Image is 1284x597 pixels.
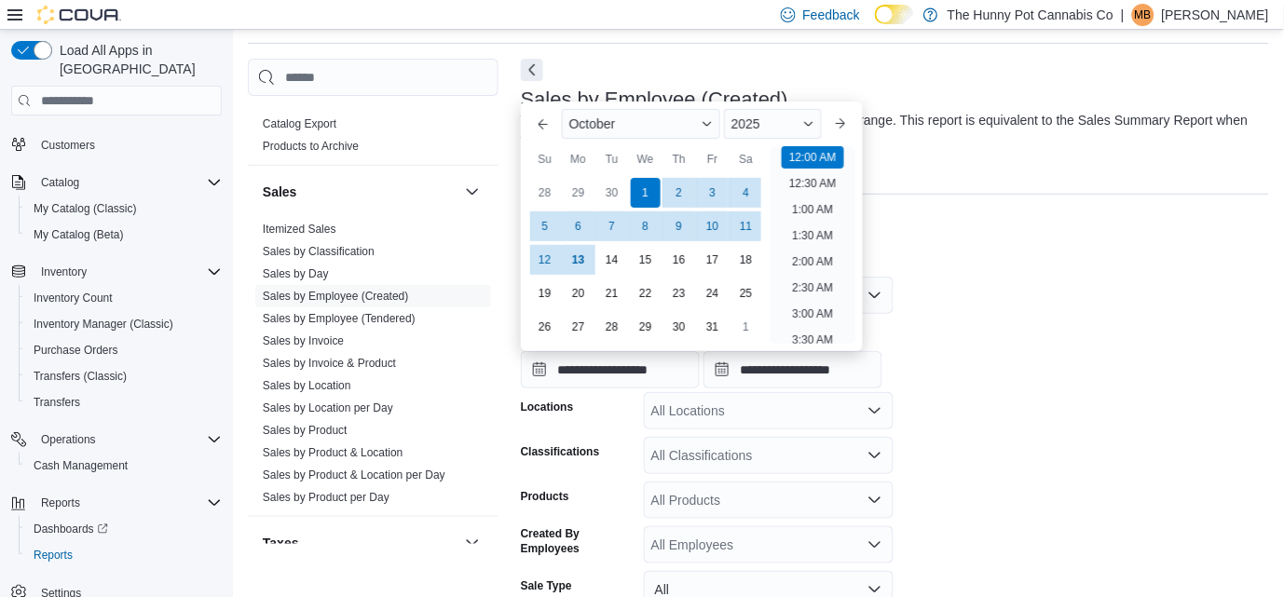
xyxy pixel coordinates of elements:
[34,171,222,194] span: Catalog
[785,277,840,299] li: 2:30 AM
[34,548,73,563] span: Reports
[37,6,121,24] img: Cova
[34,261,94,283] button: Inventory
[698,312,728,342] div: day-31
[19,285,229,311] button: Inventory Count
[19,311,229,337] button: Inventory Manager (Classic)
[698,245,728,275] div: day-17
[521,526,636,556] label: Created By Employees
[19,453,229,479] button: Cash Management
[521,59,543,81] button: Next
[263,183,297,201] h3: Sales
[26,391,222,414] span: Transfers
[263,183,458,201] button: Sales
[26,313,181,335] a: Inventory Manager (Classic)
[26,518,116,540] a: Dashboards
[34,458,128,473] span: Cash Management
[34,171,87,194] button: Catalog
[698,278,728,308] div: day-24
[867,537,882,552] button: Open list of options
[785,224,840,247] li: 1:30 AM
[597,245,627,275] div: day-14
[597,278,627,308] div: day-21
[698,178,728,208] div: day-3
[564,312,594,342] div: day-27
[19,196,229,222] button: My Catalog (Classic)
[26,287,222,309] span: Inventory Count
[569,116,616,131] span: October
[785,329,840,351] li: 3:30 AM
[263,379,351,392] a: Sales by Location
[263,468,445,482] a: Sales by Product & Location per Day
[263,334,344,347] a: Sales by Invoice
[263,490,389,505] span: Sales by Product per Day
[521,400,574,414] label: Locations
[26,391,88,414] a: Transfers
[803,6,860,24] span: Feedback
[34,201,137,216] span: My Catalog (Classic)
[4,427,229,453] button: Operations
[34,428,222,451] span: Operations
[34,132,222,156] span: Customers
[263,400,393,415] span: Sales by Location per Day
[521,489,569,504] label: Products
[1132,4,1154,26] div: Mackenzie Brewitt
[26,339,222,361] span: Purchase Orders
[26,287,120,309] a: Inventory Count
[867,448,882,463] button: Open list of options
[19,516,229,542] a: Dashboards
[867,493,882,508] button: Open list of options
[1162,4,1269,26] p: [PERSON_NAME]
[19,389,229,415] button: Transfers
[19,363,229,389] button: Transfers (Classic)
[631,245,661,275] div: day-15
[521,351,700,388] input: Press the down key to enter a popover containing a calendar. Press the escape key to close the po...
[461,181,484,203] button: Sales
[631,278,661,308] div: day-22
[26,365,134,387] a: Transfers (Classic)
[530,245,560,275] div: day-12
[771,146,855,344] ul: Time
[263,140,359,153] a: Products to Archive
[530,178,560,208] div: day-28
[4,490,229,516] button: Reports
[564,278,594,308] div: day-20
[34,343,118,358] span: Purchase Orders
[34,317,173,332] span: Inventory Manager (Classic)
[461,532,484,554] button: Taxes
[263,289,409,304] span: Sales by Employee (Created)
[263,534,299,552] h3: Taxes
[34,522,108,536] span: Dashboards
[34,492,88,514] button: Reports
[4,130,229,157] button: Customers
[631,211,661,241] div: day-8
[263,357,396,370] a: Sales by Invoice & Product
[263,222,336,237] span: Itemized Sales
[664,211,694,241] div: day-9
[263,312,416,325] a: Sales by Employee (Tendered)
[263,534,458,552] button: Taxes
[731,211,761,241] div: day-11
[631,312,661,342] div: day-29
[867,403,882,418] button: Open list of options
[528,176,763,344] div: October, 2025
[26,544,222,566] span: Reports
[528,109,558,139] button: Previous Month
[521,88,788,111] h3: Sales by Employee (Created)
[664,178,694,208] div: day-2
[521,444,600,459] label: Classifications
[731,312,761,342] div: day-1
[34,291,113,305] span: Inventory Count
[19,542,229,568] button: Reports
[26,518,222,540] span: Dashboards
[703,351,882,388] input: Press the down key to open a popover containing a calendar.
[782,146,844,169] li: 12:00 AM
[263,491,389,504] a: Sales by Product per Day
[34,261,222,283] span: Inventory
[785,251,840,273] li: 2:00 AM
[263,424,348,437] a: Sales by Product
[263,446,403,459] a: Sales by Product & Location
[263,378,351,393] span: Sales by Location
[26,455,135,477] a: Cash Management
[1135,4,1152,26] span: MB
